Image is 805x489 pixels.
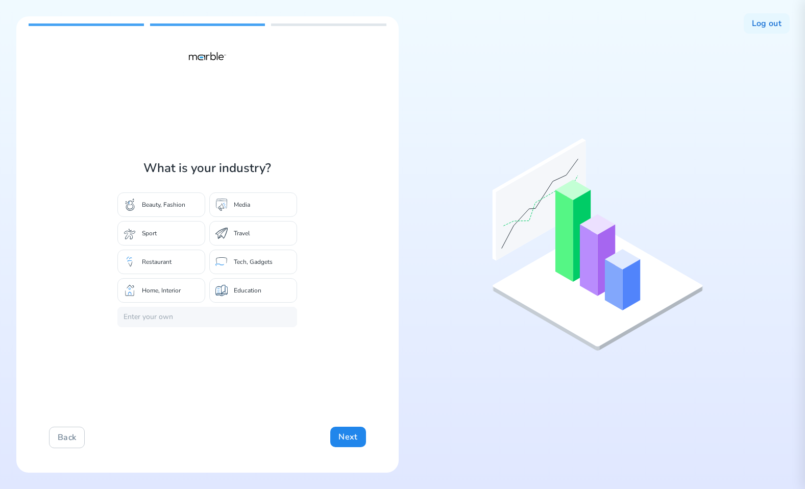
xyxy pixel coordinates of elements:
p: Beauty, Fashion [142,201,185,209]
p: Media [234,201,250,209]
button: Back [49,427,85,448]
p: Home, Interior [142,286,181,295]
h1: What is your industry? [117,160,297,176]
p: Tech, Gadgets [234,258,273,266]
button: Log out [744,13,790,34]
button: Next [330,427,365,447]
p: Sport [142,229,157,237]
p: Education [234,286,261,295]
p: Travel [234,229,250,237]
p: Restaurant [142,258,172,266]
input: Enter your own [117,307,297,327]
